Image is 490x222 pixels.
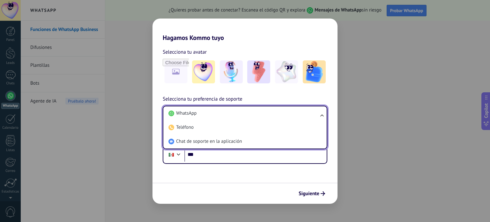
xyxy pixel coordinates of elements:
[247,60,270,83] img: -3.jpeg
[296,188,328,199] button: Siguiente
[163,95,242,103] span: Selecciona tu preferencia de soporte
[176,124,194,131] span: Teléfono
[192,60,215,83] img: -1.jpeg
[275,60,298,83] img: -4.jpeg
[303,60,326,83] img: -5.jpeg
[163,48,207,56] span: Selecciona tu avatar
[152,19,338,42] h2: Hagamos Kommo tuyo
[165,148,177,161] div: Mexico: + 52
[176,110,197,117] span: WhatsApp
[299,191,319,196] span: Siguiente
[176,138,242,145] span: Chat de soporte en la aplicación
[220,60,243,83] img: -2.jpeg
